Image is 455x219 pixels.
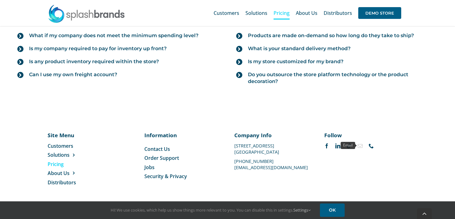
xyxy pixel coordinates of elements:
[324,143,329,148] a: facebook
[48,151,70,158] span: Solutions
[48,142,96,186] nav: Menu
[214,3,239,23] a: Customers
[48,4,125,23] img: SplashBrands.com Logo
[29,71,117,78] span: Can I use my own freight account?
[274,3,290,23] a: Pricing
[236,68,438,88] a: Do you outsource the store platform technology or the product decoration?
[144,131,220,139] p: Information
[144,146,170,152] span: Contact Us
[358,143,363,148] a: mail
[29,45,167,52] span: Is my company required to pay for inventory up front?
[29,32,198,39] span: What if my company does not meet the minimum spending level?
[144,173,220,180] a: Security & Privacy
[144,146,220,152] a: Contact Us
[48,170,96,177] a: About Us
[248,32,414,39] span: Products are made on-demand so how long do they take to ship?
[248,71,438,85] span: Do you outsource the store platform technology or the product decoration?
[358,7,401,19] span: DEMO STORE
[236,29,438,42] a: Products are made on-demand so how long do they take to ship?
[48,151,96,158] a: Solutions
[48,131,96,139] p: Site Menu
[144,164,155,171] span: Jobs
[248,45,351,52] span: What is your standard delivery method?
[144,146,220,180] nav: Menu
[324,3,352,23] a: Distributors
[293,207,311,213] a: Settings
[17,55,219,68] a: Is any product inventory required within the store?
[369,143,374,148] a: phone
[324,131,400,139] p: Follow
[236,55,438,68] a: Is my store customized for my brand?
[17,42,219,55] a: Is my company required to pay for inventory up front?
[144,155,220,161] a: Order Support
[245,11,267,15] span: Solutions
[248,58,343,65] span: Is my store customized for my brand?
[214,3,401,23] nav: Main Menu Sticky
[144,173,187,180] span: Security & Privacy
[17,68,219,81] a: Can I use my own freight account?
[48,179,76,186] span: Distributors
[234,131,310,139] p: Company Info
[335,143,340,148] a: linkedin
[17,29,219,42] a: What if my company does not meet the minimum spending level?
[144,155,179,161] span: Order Support
[48,161,64,168] span: Pricing
[48,179,96,186] a: Distributors
[111,207,311,213] span: Hi! We use cookies, which help us show things more relevant to you. You can disable this in setti...
[274,11,290,15] span: Pricing
[358,3,401,23] a: DEMO STORE
[48,161,96,168] a: Pricing
[144,164,220,171] a: Jobs
[296,11,317,15] span: About Us
[48,142,73,149] span: Customers
[341,142,355,149] div: Email
[48,170,70,177] span: About Us
[214,11,239,15] span: Customers
[48,142,96,149] a: Customers
[29,58,159,65] span: Is any product inventory required within the store?
[324,11,352,15] span: Distributors
[236,42,438,55] a: What is your standard delivery method?
[320,204,345,217] a: OK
